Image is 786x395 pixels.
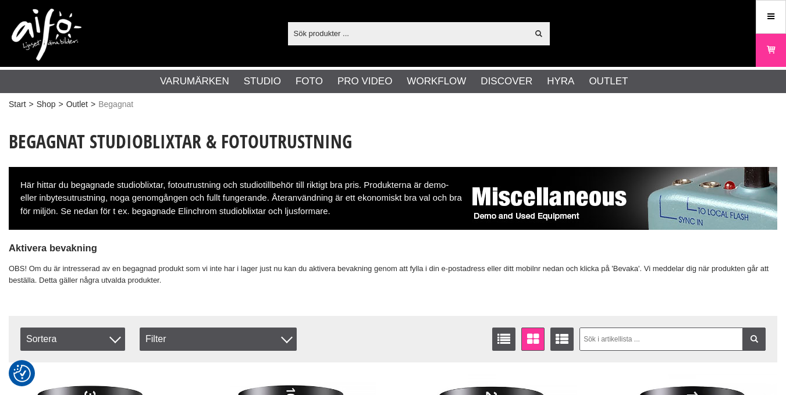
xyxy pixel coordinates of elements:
[742,328,766,351] a: Filtrera
[296,74,323,89] a: Foto
[589,74,628,89] a: Outlet
[550,328,574,351] a: Utökad listvisning
[9,167,777,230] div: Här hittar du begagnade studioblixtar, fotoutrustning och studiotillbehör till riktigt bra pris. ...
[492,328,515,351] a: Listvisning
[58,98,63,111] span: >
[98,98,133,111] span: Begagnat
[66,98,88,111] a: Outlet
[9,263,777,287] p: OBS! Om du är intresserad av en begagnad produkt som vi inte har i lager just nu kan du aktivera ...
[12,9,81,61] img: logo.png
[481,74,532,89] a: Discover
[244,74,281,89] a: Studio
[9,129,777,154] h1: Begagnat Studioblixtar & Fotoutrustning
[337,74,392,89] a: Pro Video
[521,328,545,351] a: Fönstervisning
[13,363,31,384] button: Samtyckesinställningar
[407,74,466,89] a: Workflow
[9,241,777,255] h4: Aktivera bevakning
[29,98,34,111] span: >
[547,74,574,89] a: Hyra
[20,328,125,351] span: Sortera
[463,167,777,230] img: Begagnat och Demo Fotoutrustning
[91,98,95,111] span: >
[579,328,766,351] input: Sök i artikellista ...
[160,74,229,89] a: Varumärken
[9,98,26,111] a: Start
[288,24,528,42] input: Sök produkter ...
[13,365,31,382] img: Revisit consent button
[37,98,56,111] a: Shop
[140,328,297,351] div: Filter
